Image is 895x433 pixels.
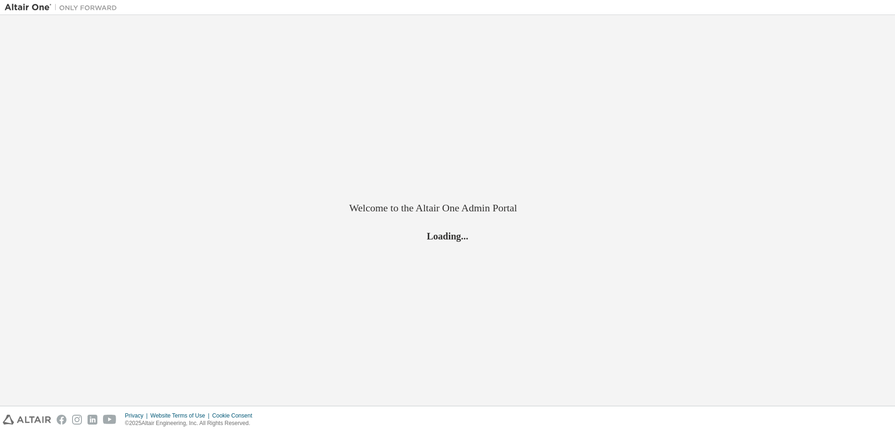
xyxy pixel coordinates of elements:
[103,415,117,425] img: youtube.svg
[125,419,258,427] p: © 2025 Altair Engineering, Inc. All Rights Reserved.
[3,415,51,425] img: altair_logo.svg
[72,415,82,425] img: instagram.svg
[125,412,150,419] div: Privacy
[150,412,212,419] div: Website Terms of Use
[57,415,66,425] img: facebook.svg
[5,3,122,12] img: Altair One
[212,412,257,419] div: Cookie Consent
[349,202,546,215] h2: Welcome to the Altair One Admin Portal
[349,230,546,242] h2: Loading...
[88,415,97,425] img: linkedin.svg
